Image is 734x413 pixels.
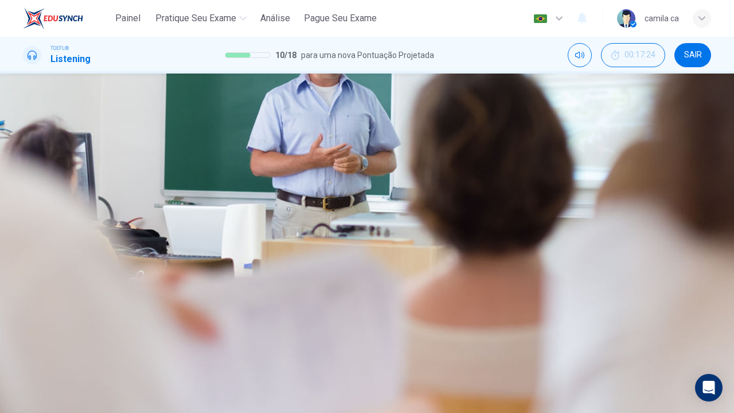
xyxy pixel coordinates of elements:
button: Painel [110,8,146,29]
button: 00:17:24 [601,43,665,67]
span: Análise [260,11,290,25]
button: Pague Seu Exame [299,8,381,29]
span: 10 / 18 [275,48,296,62]
span: Pague Seu Exame [304,11,377,25]
span: Pratique seu exame [155,11,236,25]
span: Painel [115,11,140,25]
div: Open Intercom Messenger [695,374,723,402]
div: camila ca [645,11,679,25]
div: Esconder [601,43,665,67]
img: pt [533,14,548,23]
button: SAIR [674,43,711,67]
div: Silenciar [568,43,592,67]
span: SAIR [684,51,702,60]
img: EduSynch logo [23,7,83,30]
button: Pratique seu exame [151,8,251,29]
span: TOEFL® [50,44,69,52]
span: para uma nova Pontuação Projetada [301,48,434,62]
img: Profile picture [617,9,635,28]
span: 00:17:24 [624,51,655,60]
h1: Listening [50,52,91,66]
button: Análise [256,8,295,29]
a: EduSynch logo [23,7,110,30]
